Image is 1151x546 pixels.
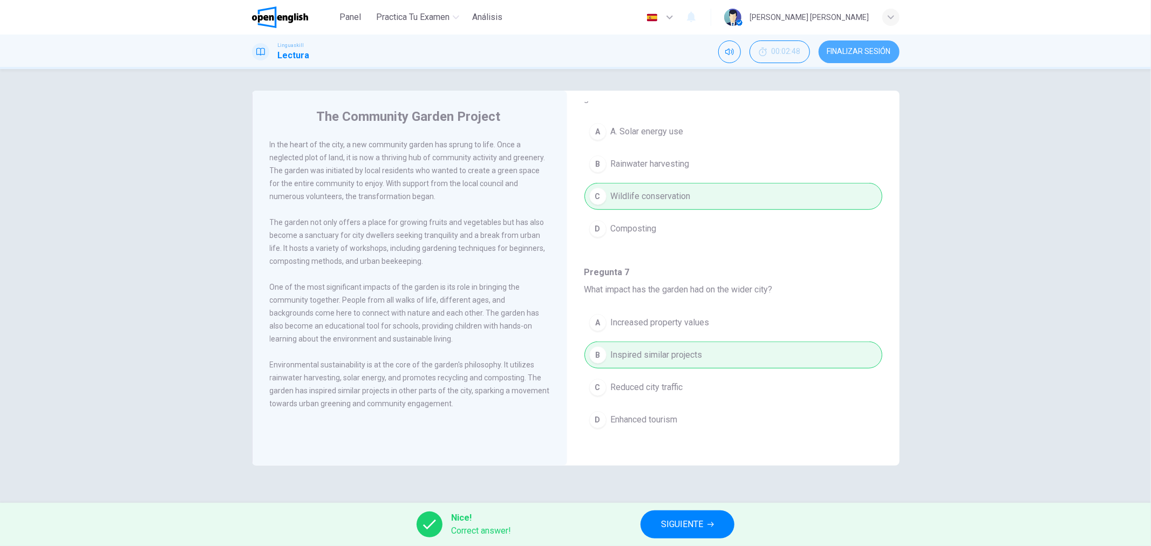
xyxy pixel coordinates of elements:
[718,40,741,63] div: Silenciar
[270,360,550,408] span: Environmental sustainability is at the core of the garden's philosophy. It utilizes rainwater har...
[750,40,810,63] button: 00:02:48
[451,511,511,524] span: Nice!
[472,11,502,24] span: Análisis
[645,13,659,22] img: es
[750,11,869,24] div: [PERSON_NAME] [PERSON_NAME]
[750,40,810,63] div: Ocultar
[641,510,734,538] button: SIGUIENTE
[270,140,546,201] span: In the heart of the city, a new community garden has sprung to life. Once a neglected plot of lan...
[584,266,882,279] h4: Pregunta 7
[661,517,703,532] span: SIGUIENTE
[372,8,464,27] button: Practica tu examen
[270,283,540,343] span: One of the most significant impacts of the garden is its role in bringing the community together....
[339,11,361,24] span: Panel
[584,284,773,295] span: What impact has the garden had on the wider city?
[316,108,500,125] h4: The Community Garden Project
[252,6,309,28] img: OpenEnglish logo
[333,8,367,27] button: Panel
[270,218,546,265] span: The garden not only offers a place for growing fruits and vegetables but has also become a sanctu...
[819,40,900,63] button: FINALIZAR SESIÓN
[376,11,449,24] span: Practica tu examen
[468,8,507,27] button: Análisis
[278,49,310,62] h1: Lectura
[451,524,511,537] span: Correct answer!
[252,6,333,28] a: OpenEnglish logo
[827,47,891,56] span: FINALIZAR SESIÓN
[724,9,741,26] img: Profile picture
[772,47,801,56] span: 00:02:48
[278,42,304,49] span: Linguaskill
